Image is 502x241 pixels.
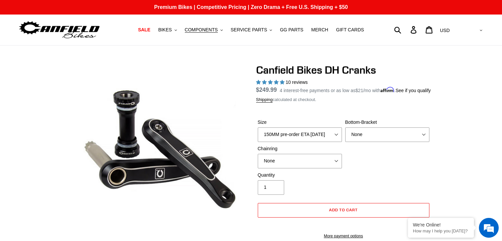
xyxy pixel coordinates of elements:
a: GG PARTS [277,25,307,34]
a: See if you qualify - Learn more about Affirm Financing (opens in modal) [395,88,431,93]
div: We're Online! [413,222,469,227]
span: 10 reviews [285,80,308,85]
p: How may I help you today? [413,228,469,233]
a: Shipping [256,97,273,103]
label: Bottom-Bracket [345,119,429,126]
label: Quantity [258,172,342,179]
label: Size [258,119,342,126]
input: Search [398,22,415,37]
label: Chainring [258,145,342,152]
span: GIFT CARDS [336,27,364,33]
span: $21 [355,88,363,93]
button: BIKES [155,25,180,34]
span: 4.90 stars [256,80,286,85]
span: $249.99 [256,86,277,93]
img: Canfield Bikes [18,19,101,40]
a: More payment options [258,233,429,239]
span: GG PARTS [280,27,303,33]
h1: Canfield Bikes DH Cranks [256,64,431,76]
span: MERCH [311,27,328,33]
span: SERVICE PARTS [231,27,267,33]
button: Add to cart [258,203,429,218]
span: SALE [138,27,150,33]
a: SALE [135,25,153,34]
a: GIFT CARDS [333,25,367,34]
button: SERVICE PARTS [227,25,275,34]
button: COMPONENTS [182,25,226,34]
span: Add to cart [329,207,358,212]
div: calculated at checkout. [256,96,431,103]
span: BIKES [158,27,172,33]
span: COMPONENTS [185,27,218,33]
a: MERCH [308,25,331,34]
span: Affirm [381,87,394,92]
p: 4 interest-free payments or as low as /mo with . [280,86,431,94]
